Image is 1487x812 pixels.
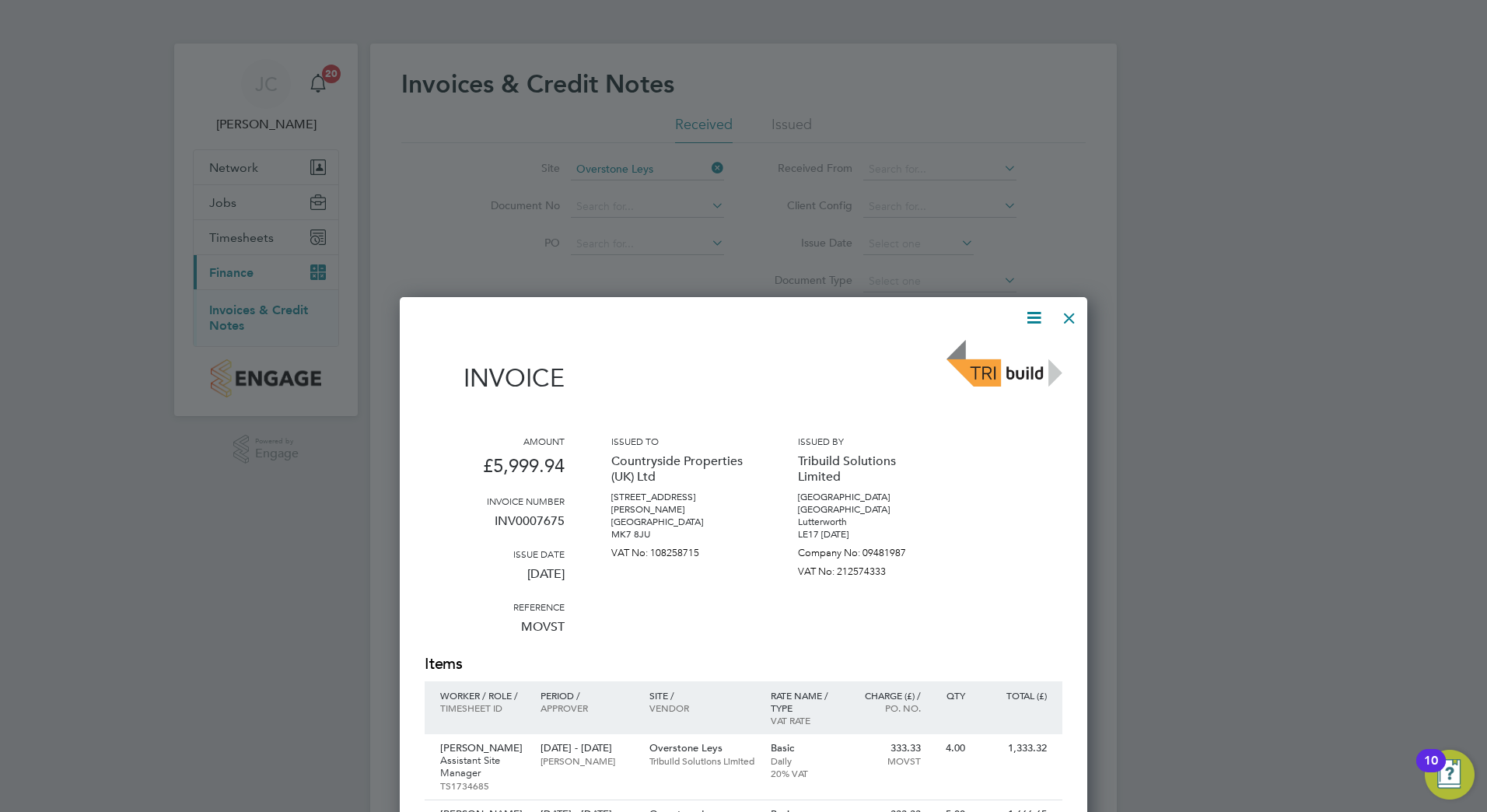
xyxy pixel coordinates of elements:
[425,600,565,613] h3: Reference
[649,702,755,714] p: Vendor
[771,714,838,726] p: VAT rate
[771,689,838,714] p: Rate name / type
[853,742,921,754] p: 333.33
[440,742,525,754] p: [PERSON_NAME]
[798,435,938,447] h3: Issued by
[798,491,938,503] p: [GEOGRAPHIC_DATA]
[425,560,565,600] p: [DATE]
[440,689,525,702] p: Worker / Role /
[981,742,1047,754] p: 1,333.32
[946,340,1062,387] img: tribuildsolutions-logo-remittance.png
[771,767,838,779] p: 20% VAT
[425,613,565,653] p: MOVST
[611,435,751,447] h3: Issued to
[649,742,755,754] p: Overstone Leys
[611,491,751,503] p: [STREET_ADDRESS]
[611,447,751,491] p: Countryside Properties (UK) Ltd
[798,528,938,541] p: LE17 [DATE]
[798,541,938,559] p: Company No: 09481987
[853,689,921,702] p: Charge (£) /
[425,548,565,560] h3: Issue date
[936,742,965,754] p: 4.00
[649,754,755,767] p: Tribuild Solutions Limited
[425,363,565,393] h1: Invoice
[649,689,755,702] p: Site /
[425,507,565,548] p: INV0007675
[936,689,965,702] p: QTY
[541,702,633,714] p: Approver
[425,435,565,447] h3: Amount
[771,742,838,754] p: Basic
[1425,750,1475,800] button: Open Resource Center, 10 new notifications
[425,495,565,507] h3: Invoice number
[425,447,565,495] p: £5,999.94
[611,503,751,528] p: [PERSON_NAME][GEOGRAPHIC_DATA]
[440,754,525,779] p: Assistant Site Manager
[798,559,938,578] p: VAT No: 212574333
[611,528,751,541] p: MK7 8JU
[425,653,1062,675] h2: Items
[981,689,1047,702] p: Total (£)
[1424,761,1438,781] div: 10
[541,754,633,767] p: [PERSON_NAME]
[853,754,921,767] p: MOVST
[541,689,633,702] p: Period /
[611,541,751,559] p: VAT No: 108258715
[798,516,938,528] p: Lutterworth
[798,447,938,491] p: Tribuild Solutions Limited
[798,503,938,516] p: [GEOGRAPHIC_DATA]
[541,742,633,754] p: [DATE] - [DATE]
[440,702,525,714] p: Timesheet ID
[771,754,838,767] p: Daily
[853,702,921,714] p: Po. No.
[440,779,525,792] p: TS1734685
